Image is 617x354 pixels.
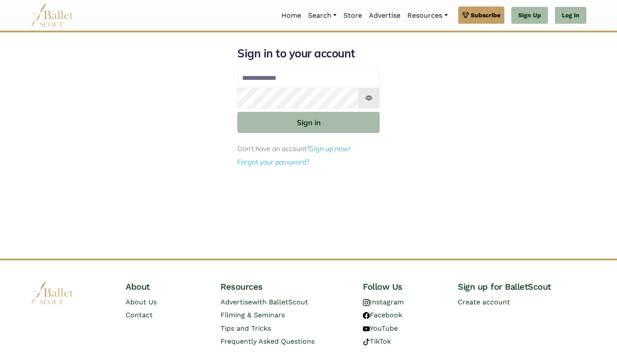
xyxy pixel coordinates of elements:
[237,143,380,155] p: Don't have an account?
[220,337,315,345] a: Frequently Asked Questions
[363,338,370,345] img: tiktok logo
[220,298,308,306] a: Advertisewith BalletScout
[363,299,370,306] img: instagram logo
[363,281,444,292] h4: Follow Us
[555,7,586,24] a: Log In
[220,324,271,332] a: Tips and Tricks
[237,112,380,133] button: Sign in
[31,281,74,305] img: logo
[126,298,157,306] a: About Us
[458,6,504,24] a: Subscribe
[363,298,404,306] a: Instagram
[363,312,370,319] img: facebook logo
[363,324,398,332] a: YouTube
[126,311,153,319] a: Contact
[340,6,365,25] a: Store
[462,10,469,20] img: gem.svg
[309,144,350,153] a: Sign up now!
[237,46,380,61] h1: Sign in to your account
[126,281,207,292] h4: About
[305,6,340,25] a: Search
[363,326,370,332] img: youtube logo
[511,7,548,24] a: Sign Up
[363,311,402,319] a: Facebook
[237,158,309,166] a: Forgot your password?
[365,6,404,25] a: Advertise
[220,311,285,319] a: Filming & Seminars
[278,6,305,25] a: Home
[363,337,391,345] a: TikTok
[252,298,308,306] span: with BalletScout
[220,281,349,292] h4: Resources
[404,6,451,25] a: Resources
[458,298,510,306] a: Create account
[471,10,501,20] span: Subscribe
[458,281,586,292] h4: Sign up for BalletScout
